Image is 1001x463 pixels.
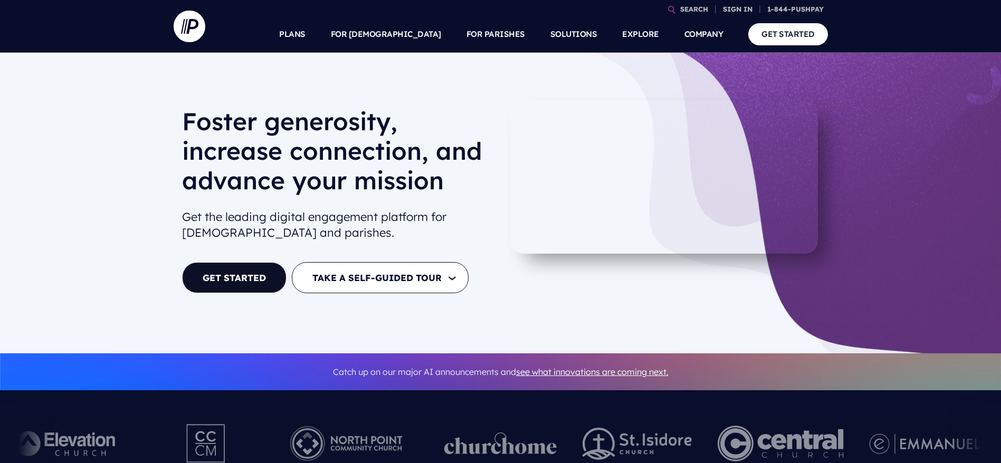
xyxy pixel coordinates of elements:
[622,16,659,53] a: EXPLORE
[748,23,828,45] a: GET STARTED
[331,16,441,53] a: FOR [DEMOGRAPHIC_DATA]
[182,205,492,246] h2: Get the leading digital engagement platform for [DEMOGRAPHIC_DATA] and parishes.
[292,262,469,293] button: TAKE A SELF-GUIDED TOUR
[444,432,557,455] img: pp_logos_1
[182,360,819,384] p: Catch up on our major AI announcements and
[583,428,692,460] img: pp_logos_2
[516,366,669,377] a: see what innovations are coming next.
[182,107,492,204] h1: Foster generosity, increase connection, and advance your mission
[466,16,525,53] a: FOR PARISHES
[550,16,597,53] a: SOLUTIONS
[684,16,723,53] a: COMPANY
[182,262,287,293] a: GET STARTED
[279,16,306,53] a: PLANS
